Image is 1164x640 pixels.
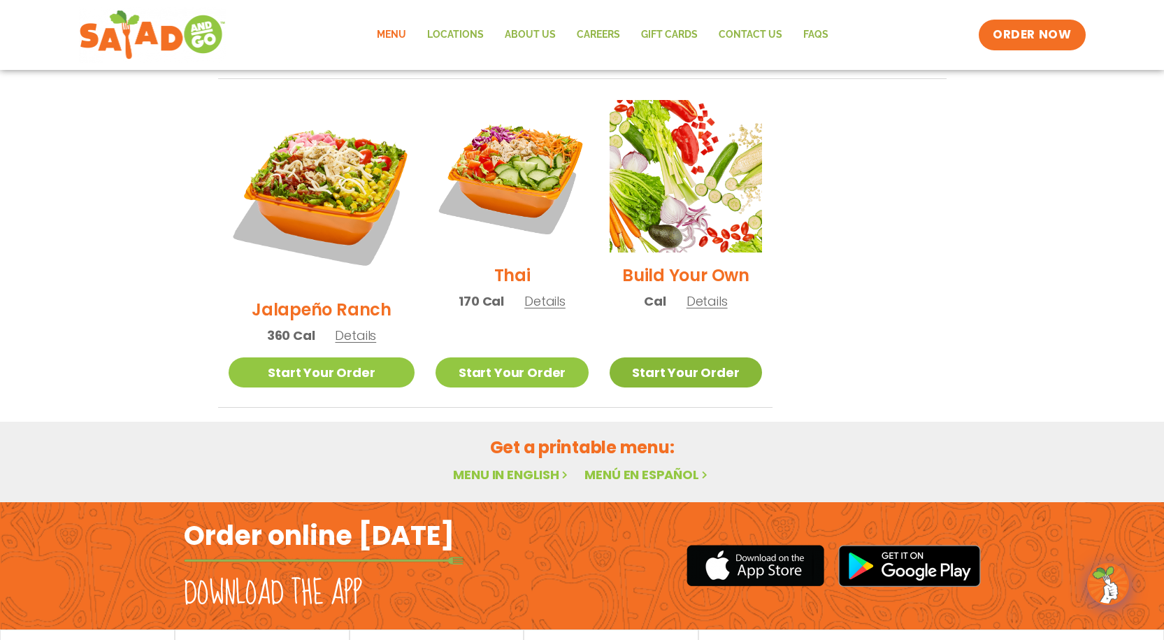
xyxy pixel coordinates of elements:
[610,100,762,253] img: Product photo for Build Your Own
[366,19,417,51] a: Menu
[993,27,1071,43] span: ORDER NOW
[631,19,708,51] a: GIFT CARDS
[494,263,531,287] h2: Thai
[436,100,588,253] img: Product photo for Thai Salad
[366,19,839,51] nav: Menu
[494,19,566,51] a: About Us
[838,545,981,587] img: google_play
[610,357,762,387] a: Start Your Order
[229,100,415,287] img: Product photo for Jalapeño Ranch Salad
[979,20,1085,50] a: ORDER NOW
[229,357,415,387] a: Start Your Order
[708,19,793,51] a: Contact Us
[524,292,566,310] span: Details
[218,435,947,460] h2: Get a printable menu:
[687,543,824,588] img: appstore
[644,292,666,311] span: Cal
[335,327,376,344] span: Details
[622,263,749,287] h2: Build Your Own
[436,357,588,387] a: Start Your Order
[566,19,631,51] a: Careers
[417,19,494,51] a: Locations
[184,574,362,613] h2: Download the app
[1088,564,1128,604] img: wpChatIcon
[184,518,454,553] h2: Order online [DATE]
[459,292,504,311] span: 170 Cal
[252,297,391,322] h2: Jalapeño Ranch
[267,326,315,345] span: 360 Cal
[687,292,728,310] span: Details
[79,7,227,63] img: new-SAG-logo-768×292
[184,557,464,564] img: fork
[453,466,570,483] a: Menu in English
[584,466,710,483] a: Menú en español
[793,19,839,51] a: FAQs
